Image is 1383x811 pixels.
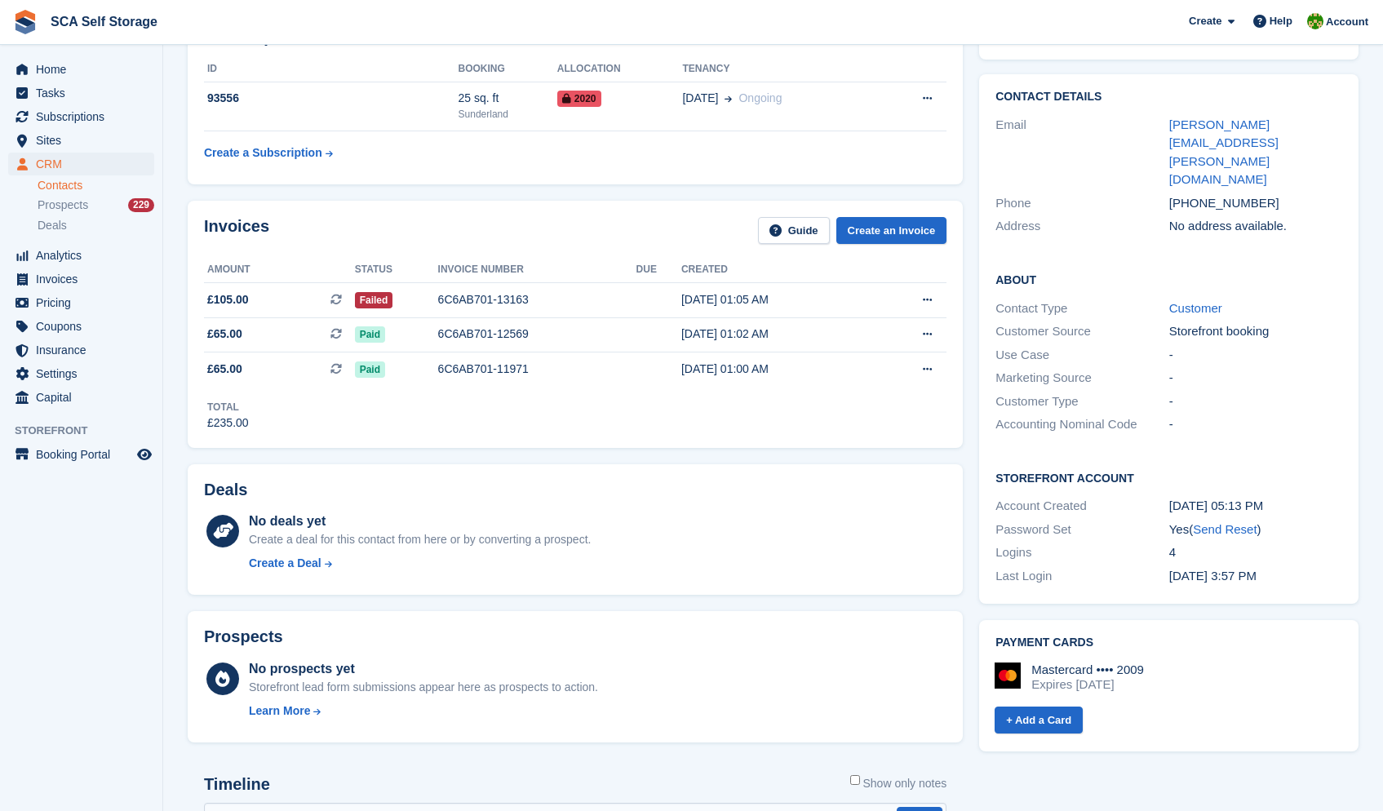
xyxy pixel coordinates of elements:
th: Created [681,257,872,283]
div: 6C6AB701-13163 [438,291,636,308]
div: - [1169,415,1343,434]
a: Send Reset [1193,522,1257,536]
span: Coupons [36,315,134,338]
a: menu [8,105,154,128]
span: 2020 [557,91,601,107]
a: menu [8,443,154,466]
div: Total [207,400,249,414]
div: Customer Type [995,392,1169,411]
label: Show only notes [850,775,947,792]
div: Mastercard •••• 2009 [1031,663,1144,677]
span: £65.00 [207,326,242,343]
a: menu [8,386,154,409]
a: menu [8,153,154,175]
span: [DATE] [682,90,718,107]
img: Mastercard Logo [995,663,1021,689]
div: Storefront booking [1169,322,1343,341]
a: menu [8,82,154,104]
span: Ongoing [738,91,782,104]
h2: Deals [204,481,247,499]
div: Create a Subscription [204,144,322,162]
div: 25 sq. ft [459,90,557,107]
a: Deals [38,217,154,234]
time: 2025-07-23 14:57:49 UTC [1169,569,1257,583]
span: Account [1326,14,1368,30]
span: Home [36,58,134,81]
div: Create a deal for this contact from here or by converting a prospect. [249,531,591,548]
div: Customer Source [995,322,1169,341]
a: Learn More [249,702,598,720]
span: Deals [38,218,67,233]
span: Booking Portal [36,443,134,466]
div: Marketing Source [995,369,1169,388]
a: menu [8,244,154,267]
span: CRM [36,153,134,175]
th: Amount [204,257,355,283]
div: 6C6AB701-11971 [438,361,636,378]
span: Paid [355,326,385,343]
span: Storefront [15,423,162,439]
a: [PERSON_NAME][EMAIL_ADDRESS][PERSON_NAME][DOMAIN_NAME] [1169,117,1279,187]
h2: Prospects [204,627,283,646]
a: menu [8,291,154,314]
div: Create a Deal [249,555,321,572]
span: Pricing [36,291,134,314]
img: stora-icon-8386f47178a22dfd0bd8f6a31ec36ba5ce8667c1dd55bd0f319d3a0aa187defe.svg [13,10,38,34]
span: Sites [36,129,134,152]
div: 229 [128,198,154,212]
div: No prospects yet [249,659,598,679]
a: Guide [758,217,830,244]
div: Logins [995,543,1169,562]
div: 93556 [204,90,459,107]
a: SCA Self Storage [44,8,164,35]
h2: Contact Details [995,91,1342,104]
div: No address available. [1169,217,1343,236]
a: menu [8,268,154,290]
span: Invoices [36,268,134,290]
img: Sam Chapman [1307,13,1323,29]
span: Tasks [36,82,134,104]
div: Account Created [995,497,1169,516]
div: [DATE] 05:13 PM [1169,497,1343,516]
a: menu [8,339,154,361]
div: Storefront lead form submissions appear here as prospects to action. [249,679,598,696]
span: £105.00 [207,291,249,308]
div: Phone [995,194,1169,213]
div: Yes [1169,521,1343,539]
div: Email [995,116,1169,189]
div: Learn More [249,702,310,720]
div: Expires [DATE] [1031,677,1144,692]
h2: Payment cards [995,636,1342,649]
span: Settings [36,362,134,385]
div: 6C6AB701-12569 [438,326,636,343]
a: Create a Subscription [204,138,333,168]
a: Create a Deal [249,555,591,572]
div: Sunderland [459,107,557,122]
span: Help [1270,13,1292,29]
span: Capital [36,386,134,409]
a: Customer [1169,301,1222,315]
div: 4 [1169,543,1343,562]
div: - [1169,392,1343,411]
a: + Add a Card [995,707,1083,733]
div: Use Case [995,346,1169,365]
div: Last Login [995,567,1169,586]
a: menu [8,129,154,152]
h2: Invoices [204,217,269,244]
a: menu [8,362,154,385]
div: No deals yet [249,512,591,531]
a: Preview store [135,445,154,464]
th: Status [355,257,438,283]
input: Show only notes [850,775,860,785]
h2: About [995,271,1342,287]
div: Contact Type [995,299,1169,318]
th: Invoice number [438,257,636,283]
span: ( ) [1189,522,1261,536]
span: Failed [355,292,393,308]
a: menu [8,58,154,81]
h2: Timeline [204,775,270,794]
th: Due [636,257,681,283]
div: £235.00 [207,414,249,432]
span: Prospects [38,197,88,213]
a: Prospects 229 [38,197,154,214]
